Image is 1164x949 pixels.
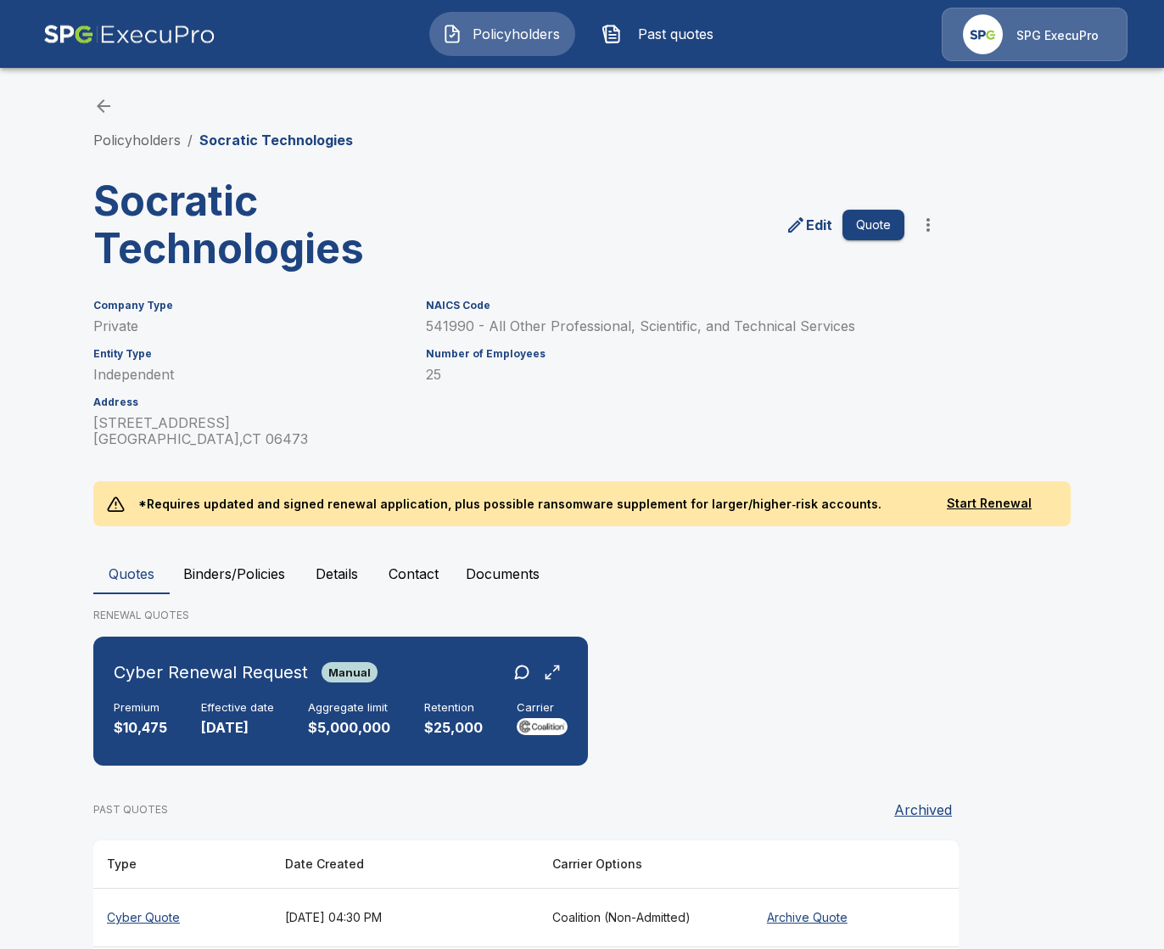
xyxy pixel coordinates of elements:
th: Coalition (Non-Admitted) [539,888,747,947]
p: 25 [426,367,904,383]
p: [DATE] [201,718,274,738]
p: SPG ExecuPro [1016,27,1099,44]
p: 541990 - All Other Professional, Scientific, and Technical Services [426,318,904,334]
p: $10,475 [114,718,167,738]
button: Archive Quote [760,902,854,934]
p: Socratic Technologies [199,130,353,150]
a: Agency IconSPG ExecuPro [942,8,1128,61]
th: [DATE] 04:30 PM [271,888,539,947]
h6: Carrier [517,701,568,715]
img: AA Logo [43,8,215,61]
a: Policyholders [93,132,181,149]
button: Quote [842,210,904,241]
p: Independent [93,367,406,383]
th: Carrier Options [539,840,747,889]
p: PAST QUOTES [93,802,168,817]
button: Start Renewal [921,488,1057,519]
h6: Aggregate limit [308,701,390,715]
p: $5,000,000 [308,718,390,738]
div: policyholder tabs [93,553,1071,594]
a: edit [782,211,836,239]
nav: breadcrumb [93,130,353,150]
p: Edit [806,215,832,235]
img: Past quotes Icon [602,24,622,44]
button: Past quotes IconPast quotes [589,12,735,56]
img: Policyholders Icon [442,24,462,44]
h6: Number of Employees [426,348,904,360]
p: RENEWAL QUOTES [93,608,1071,623]
span: Policyholders [469,24,562,44]
th: Cyber Quote [93,888,271,947]
h3: Socratic Technologies [93,177,512,272]
li: / [187,130,193,150]
button: Details [299,553,375,594]
h6: Cyber Renewal Request [114,659,308,686]
button: Quotes [93,553,170,594]
p: *Requires updated and signed renewal application, plus possible ransomware supplement for larger/... [125,481,895,526]
h6: Retention [424,701,483,715]
h6: Effective date [201,701,274,715]
th: Date Created [271,840,539,889]
button: Documents [452,553,553,594]
img: Agency Icon [963,14,1003,54]
button: Contact [375,553,452,594]
h6: Entity Type [93,348,406,360]
button: Binders/Policies [170,553,299,594]
span: Past quotes [629,24,722,44]
img: Carrier [517,718,568,735]
th: Type [93,840,271,889]
button: Policyholders IconPolicyholders [429,12,575,56]
p: [STREET_ADDRESS] [GEOGRAPHIC_DATA] , CT 06473 [93,415,406,447]
p: Private [93,318,406,334]
a: back [93,96,114,116]
button: more [911,208,945,242]
h6: Premium [114,701,167,715]
h6: Address [93,396,406,408]
button: Archived [887,793,959,827]
h6: Company Type [93,300,406,312]
span: Manual [322,665,378,679]
h6: NAICS Code [426,300,904,312]
p: $25,000 [424,718,483,738]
